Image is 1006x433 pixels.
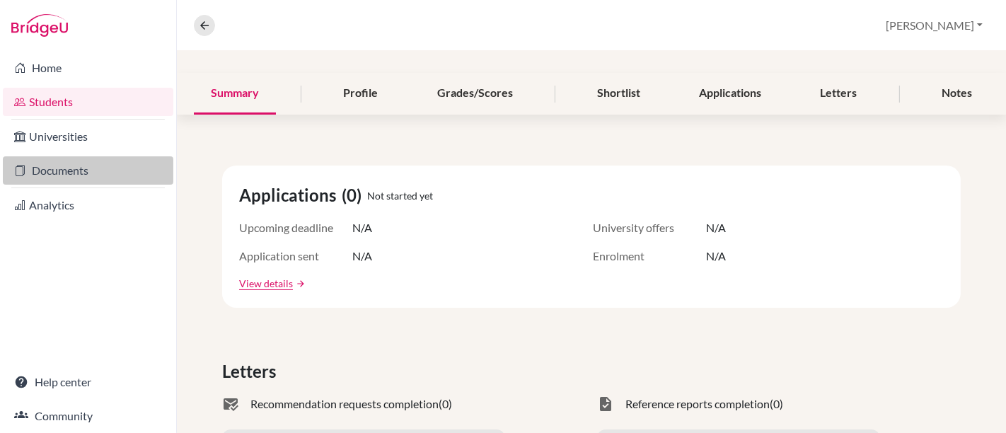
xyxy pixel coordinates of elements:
[194,73,276,115] div: Summary
[3,402,173,430] a: Community
[367,188,433,203] span: Not started yet
[239,276,293,291] a: View details
[597,396,614,412] span: task
[770,396,783,412] span: (0)
[239,183,342,208] span: Applications
[250,396,439,412] span: Recommendation requests completion
[222,396,239,412] span: mark_email_read
[352,248,372,265] span: N/A
[3,191,173,219] a: Analytics
[439,396,452,412] span: (0)
[706,219,726,236] span: N/A
[326,73,395,115] div: Profile
[342,183,367,208] span: (0)
[593,248,706,265] span: Enrolment
[352,219,372,236] span: N/A
[11,14,68,37] img: Bridge-U
[3,122,173,151] a: Universities
[3,54,173,82] a: Home
[682,73,778,115] div: Applications
[420,73,530,115] div: Grades/Scores
[879,12,989,39] button: [PERSON_NAME]
[222,359,282,384] span: Letters
[239,248,352,265] span: Application sent
[3,156,173,185] a: Documents
[3,88,173,116] a: Students
[804,73,874,115] div: Letters
[593,219,706,236] span: University offers
[3,368,173,396] a: Help center
[925,73,989,115] div: Notes
[580,73,657,115] div: Shortlist
[625,396,770,412] span: Reference reports completion
[239,219,352,236] span: Upcoming deadline
[293,279,306,289] a: arrow_forward
[706,248,726,265] span: N/A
